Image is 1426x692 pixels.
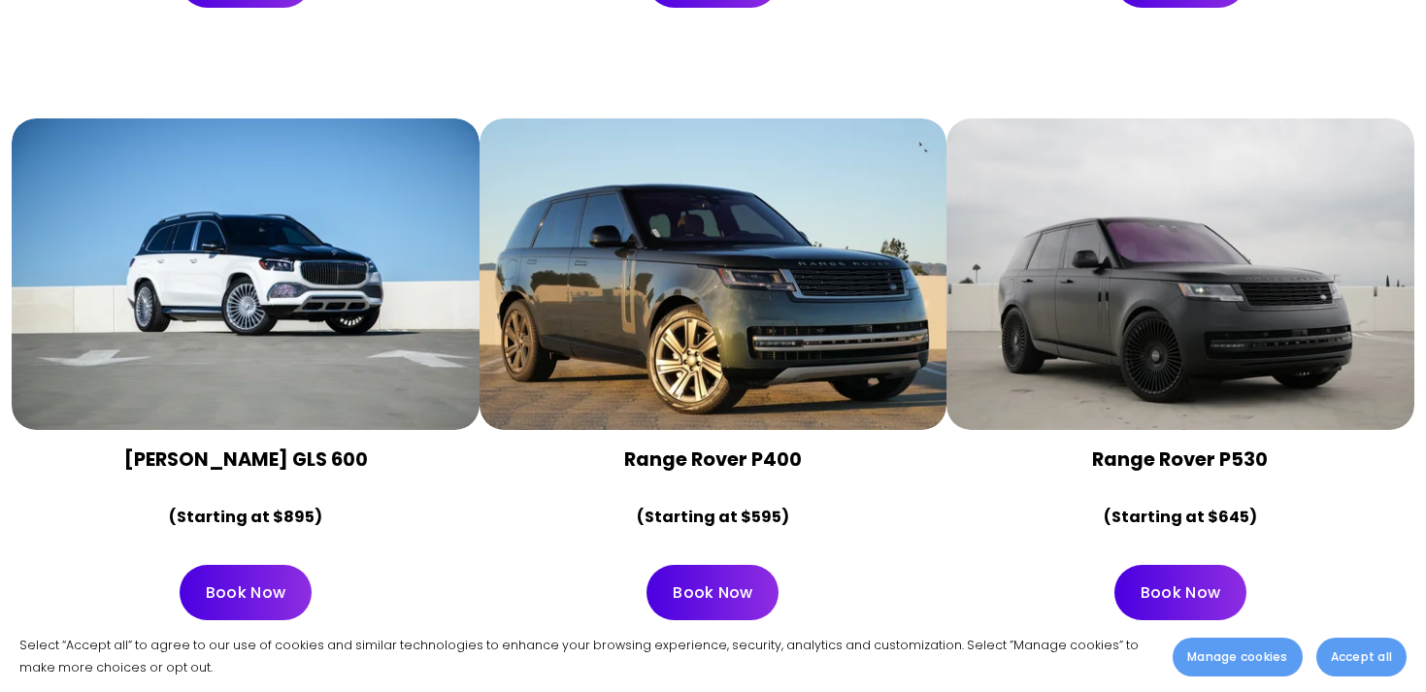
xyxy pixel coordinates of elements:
[647,565,779,620] a: Book Now
[1114,565,1246,620] a: Book Now
[1104,506,1257,528] strong: (Starting at $645)
[1316,638,1407,676] button: Accept all
[1092,446,1268,473] strong: Range Rover P530
[180,565,312,620] a: Book Now
[124,446,368,473] strong: [PERSON_NAME] GLS 600
[1187,648,1287,666] span: Manage cookies
[624,446,802,473] strong: Range Rover P400
[19,635,1153,678] p: Select “Accept all” to agree to our use of cookies and similar technologies to enhance your brows...
[169,506,322,528] strong: (Starting at $895)
[637,506,789,528] strong: (Starting at $595)
[1173,638,1302,676] button: Manage cookies
[1331,648,1392,666] span: Accept all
